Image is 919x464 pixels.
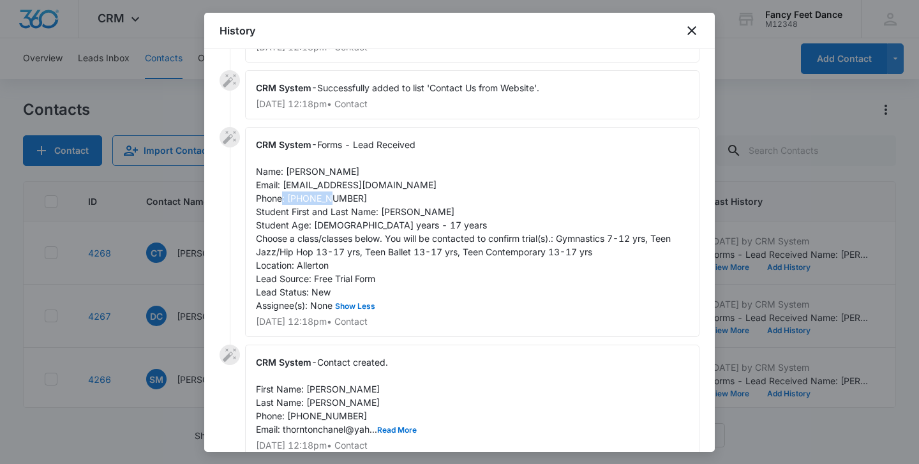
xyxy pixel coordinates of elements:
button: Read More [377,426,417,434]
p: [DATE] 12:18pm • Contact [256,441,689,450]
span: Successfully added to list 'Contact Us from Website'. [317,82,539,93]
span: Forms - Lead Received Name: [PERSON_NAME] Email: [EMAIL_ADDRESS][DOMAIN_NAME] Phone: [PHONE_NUMBE... [256,139,673,311]
span: CRM System [256,139,311,150]
span: Contact created. First Name: [PERSON_NAME] Last Name: [PERSON_NAME] Phone: [PHONE_NUMBER] Email: ... [256,357,417,435]
div: - [245,345,699,461]
div: - [245,70,699,119]
p: [DATE] 12:18pm • Contact [256,43,689,52]
button: Show Less [332,303,378,310]
button: close [684,23,699,38]
span: CRM System [256,357,311,368]
h1: History [220,23,255,38]
span: CRM System [256,82,311,93]
div: - [245,127,699,337]
p: [DATE] 12:18pm • Contact [256,317,689,326]
p: [DATE] 12:18pm • Contact [256,100,689,109]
